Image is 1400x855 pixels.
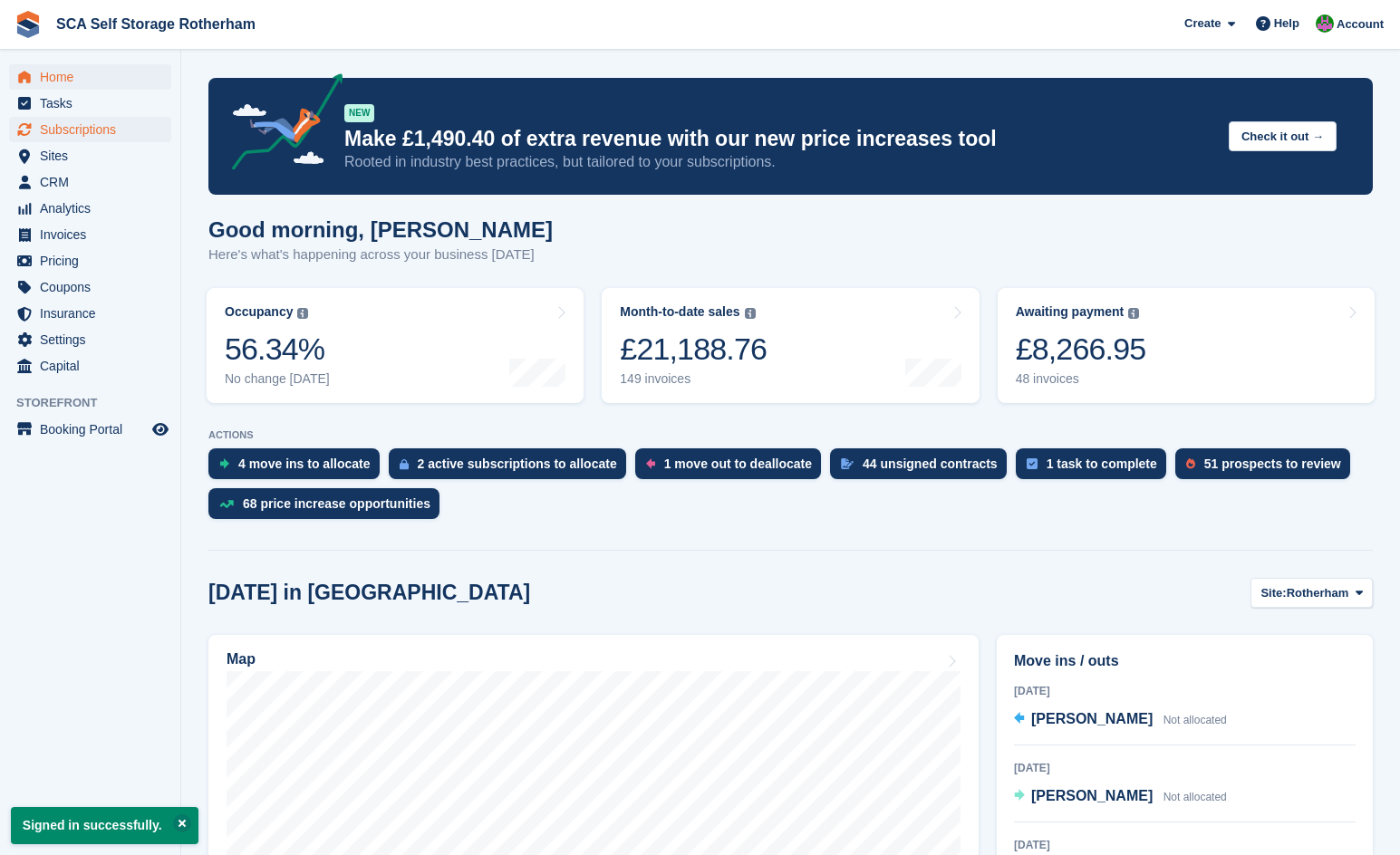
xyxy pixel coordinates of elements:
div: Awaiting payment [1016,304,1125,320]
img: price-adjustments-announcement-icon-8257ccfd72463d97f412b2fc003d46551f7dbcb40ab6d574587a9cd5c0d94... [217,73,343,177]
p: Signed in successfully. [11,807,198,844]
div: 1 move out to deallocate [664,456,812,471]
span: Not allocated [1163,714,1227,726]
a: [PERSON_NAME] Not allocated [1014,708,1227,732]
a: menu [9,248,171,274]
div: 44 unsigned contracts [863,456,998,471]
div: 149 invoices [620,371,767,387]
a: menu [9,417,171,442]
a: menu [9,143,171,168]
span: Insurance [40,301,149,326]
button: Site: Rotherham [1250,578,1373,608]
a: menu [9,274,171,300]
img: move_outs_to_deallocate_icon-f764333ba52eb49d3ac5e1228854f67142a1ed5810a6f6cc68b1a99e826820c5.svg [646,458,655,469]
span: [PERSON_NAME] [1031,788,1153,803]
span: Capital [40,353,149,379]
span: Rotherham [1287,584,1349,602]
img: Sarah Race [1316,14,1334,33]
a: [PERSON_NAME] Not allocated [1014,785,1227,809]
span: Site: [1260,584,1286,602]
img: icon-info-grey-7440780725fd019a000dd9b08b2336e03edf1995a4989e88bcd33f0948082b44.svg [745,308,756,319]
span: Home [40,64,149,90]
span: Help [1274,14,1299,33]
img: icon-info-grey-7440780725fd019a000dd9b08b2336e03edf1995a4989e88bcd33f0948082b44.svg [297,308,308,319]
div: [DATE] [1014,760,1356,776]
span: Pricing [40,248,149,274]
span: Not allocated [1163,791,1227,803]
p: Make £1,490.40 of extra revenue with our new price increases tool [344,126,1214,152]
a: menu [9,222,171,247]
span: [PERSON_NAME] [1031,711,1153,726]
a: 51 prospects to review [1175,448,1359,488]
div: 4 move ins to allocate [238,456,371,471]
a: 1 task to complete [1016,448,1175,488]
div: [DATE] [1014,837,1356,853]
span: Storefront [16,394,180,412]
span: Coupons [40,274,149,300]
p: Here's what's happening across your business [DATE] [208,245,553,265]
a: menu [9,353,171,379]
h2: [DATE] in [GEOGRAPHIC_DATA] [208,581,530,605]
img: stora-icon-8386f47178a22dfd0bd8f6a31ec36ba5ce8667c1dd55bd0f319d3a0aa187defe.svg [14,11,42,38]
a: 44 unsigned contracts [830,448,1016,488]
a: menu [9,91,171,116]
a: Preview store [150,418,171,440]
img: contract_signature_icon-13c848040528278c33f63329250d36e43548de30e8caae1d1a13099fd9432cc5.svg [841,458,854,469]
div: 1 task to complete [1047,456,1157,471]
button: Check it out → [1229,121,1337,151]
div: NEW [344,104,374,122]
span: Sites [40,143,149,168]
a: menu [9,169,171,195]
h2: Map [227,651,256,668]
a: 4 move ins to allocate [208,448,389,488]
span: CRM [40,169,149,195]
a: menu [9,301,171,326]
img: task-75834270c22a3079a89374b754ae025e5fb1db73e45f91037f5363f120a921f8.svg [1027,458,1038,469]
img: move_ins_to_allocate_icon-fdf77a2bb77ea45bf5b3d319d69a93e2d87916cf1d5bf7949dd705db3b84f3ca.svg [219,458,229,469]
span: Analytics [40,196,149,221]
div: No change [DATE] [225,371,330,387]
div: £21,188.76 [620,331,767,368]
a: menu [9,196,171,221]
span: Tasks [40,91,149,116]
div: 51 prospects to review [1204,456,1341,471]
a: menu [9,327,171,352]
img: active_subscription_to_allocate_icon-d502201f5373d7db506a760aba3b589e785aa758c864c3986d89f69b8ff3... [400,458,409,470]
div: 56.34% [225,331,330,368]
a: SCA Self Storage Rotherham [49,9,263,39]
img: price_increase_opportunities-93ffe204e8149a01c8c9dc8f82e8f89637d9d84a8eef4429ea346261dce0b2c0.svg [219,500,234,508]
img: prospect-51fa495bee0391a8d652442698ab0144808aea92771e9ea1ae160a38d050c398.svg [1186,458,1195,469]
img: icon-info-grey-7440780725fd019a000dd9b08b2336e03edf1995a4989e88bcd33f0948082b44.svg [1128,308,1139,319]
span: Booking Portal [40,417,149,442]
h1: Good morning, [PERSON_NAME] [208,217,553,242]
div: [DATE] [1014,683,1356,699]
h2: Move ins / outs [1014,650,1356,672]
a: Awaiting payment £8,266.95 48 invoices [998,288,1375,403]
a: Month-to-date sales £21,188.76 149 invoices [602,288,979,403]
a: menu [9,64,171,90]
div: 48 invoices [1016,371,1146,387]
span: Subscriptions [40,117,149,142]
span: Invoices [40,222,149,247]
p: ACTIONS [208,429,1373,441]
a: 1 move out to deallocate [635,448,830,488]
div: 68 price increase opportunities [243,496,430,511]
div: £8,266.95 [1016,331,1146,368]
a: 2 active subscriptions to allocate [389,448,635,488]
a: 68 price increase opportunities [208,488,449,528]
a: Occupancy 56.34% No change [DATE] [207,288,584,403]
div: 2 active subscriptions to allocate [418,456,617,471]
span: Create [1184,14,1221,33]
span: Account [1337,15,1384,34]
a: menu [9,117,171,142]
div: Month-to-date sales [620,304,739,320]
p: Rooted in industry best practices, but tailored to your subscriptions. [344,152,1214,172]
span: Settings [40,327,149,352]
div: Occupancy [225,304,293,320]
